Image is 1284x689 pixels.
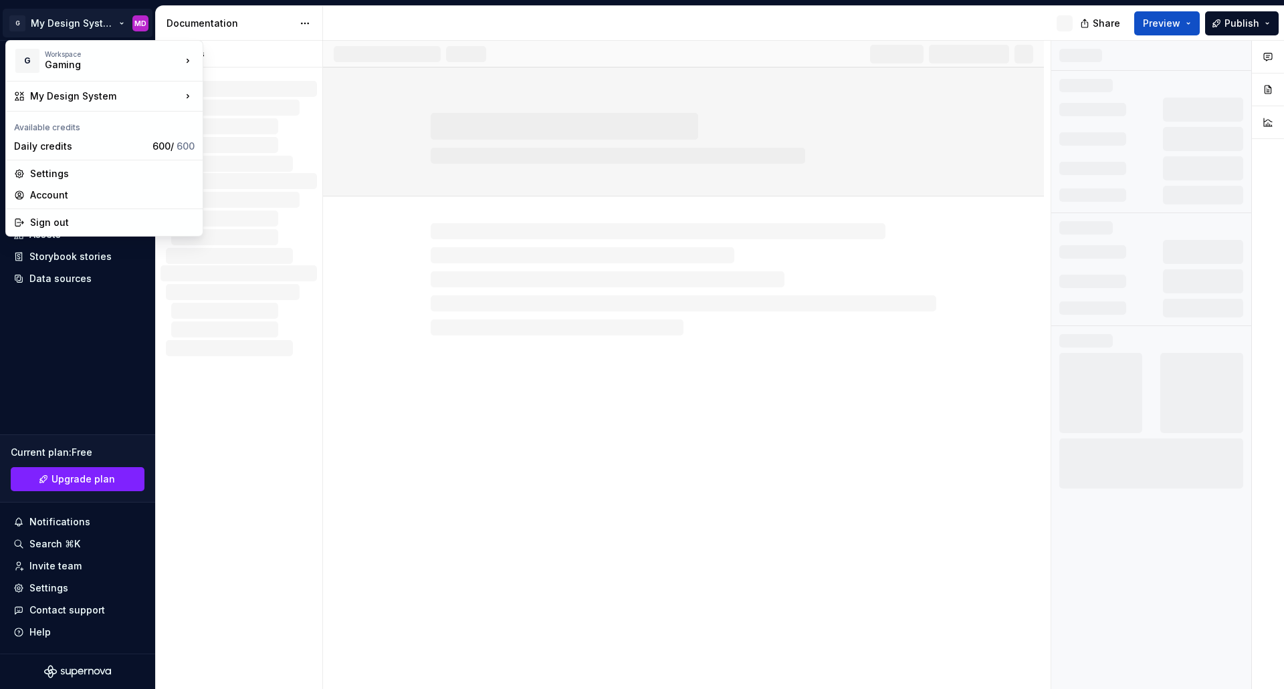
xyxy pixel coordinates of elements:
[30,167,195,180] div: Settings
[14,140,147,153] div: Daily credits
[45,50,181,58] div: Workspace
[45,58,158,72] div: Gaming
[152,140,195,152] span: 600 /
[30,188,195,202] div: Account
[177,140,195,152] span: 600
[30,216,195,229] div: Sign out
[15,49,39,73] div: G
[9,114,200,136] div: Available credits
[30,90,181,103] div: My Design System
